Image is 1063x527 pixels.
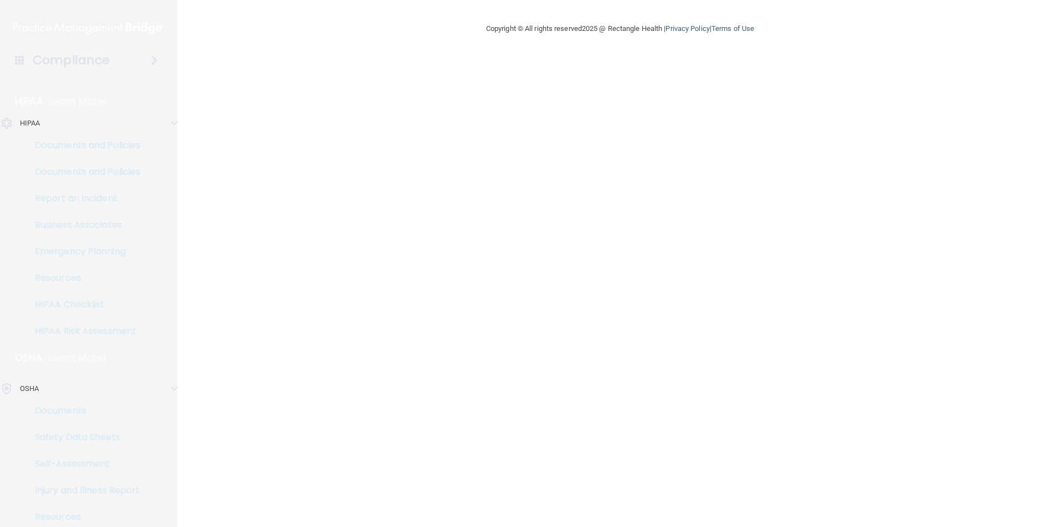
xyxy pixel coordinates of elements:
[7,246,158,257] p: Emergency Planning
[7,193,158,204] p: Report an Incident
[7,432,158,443] p: Safety Data Sheets
[48,351,107,364] p: Learn More!
[7,326,158,337] p: HIPAA Risk Assessment
[7,405,158,416] p: Documents
[13,17,164,39] img: PMB logo
[49,95,107,108] p: Learn More!
[7,220,158,231] p: Business Associates
[33,53,110,68] h4: Compliance
[665,24,709,33] a: Privacy Policy
[7,299,158,310] p: HIPAA Checklist
[711,24,754,33] a: Terms of Use
[20,117,40,130] p: HIPAA
[20,382,39,395] p: OSHA
[15,351,43,364] p: OSHA
[7,166,158,178] p: Documents and Policies
[7,512,158,523] p: Resources
[418,11,822,46] div: Copyright © All rights reserved 2025 @ Rectangle Health | |
[15,95,43,108] p: HIPAA
[7,140,158,151] p: Documents and Policies
[7,273,158,284] p: Resources
[7,458,158,469] p: Self-Assessment
[7,485,158,496] p: Injury and Illness Report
